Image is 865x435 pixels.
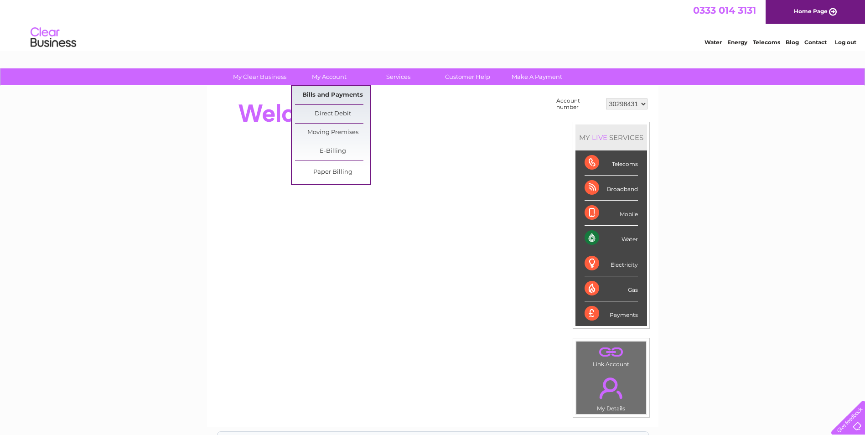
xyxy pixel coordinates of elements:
[753,39,780,46] a: Telecoms
[835,39,856,46] a: Log out
[295,163,370,181] a: Paper Billing
[222,68,297,85] a: My Clear Business
[804,39,827,46] a: Contact
[554,95,604,113] td: Account number
[295,124,370,142] a: Moving Premises
[786,39,799,46] a: Blog
[585,150,638,176] div: Telecoms
[585,176,638,201] div: Broadband
[30,24,77,52] img: logo.png
[585,301,638,326] div: Payments
[585,201,638,226] div: Mobile
[499,68,575,85] a: Make A Payment
[291,68,367,85] a: My Account
[590,133,609,142] div: LIVE
[693,5,756,16] a: 0333 014 3131
[585,251,638,276] div: Electricity
[727,39,747,46] a: Energy
[295,105,370,123] a: Direct Debit
[579,372,644,404] a: .
[218,5,648,44] div: Clear Business is a trading name of Verastar Limited (registered in [GEOGRAPHIC_DATA] No. 3667643...
[575,124,647,150] div: MY SERVICES
[576,370,647,414] td: My Details
[295,86,370,104] a: Bills and Payments
[361,68,436,85] a: Services
[576,341,647,370] td: Link Account
[430,68,505,85] a: Customer Help
[295,142,370,161] a: E-Billing
[585,276,638,301] div: Gas
[585,226,638,251] div: Water
[579,344,644,360] a: .
[704,39,722,46] a: Water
